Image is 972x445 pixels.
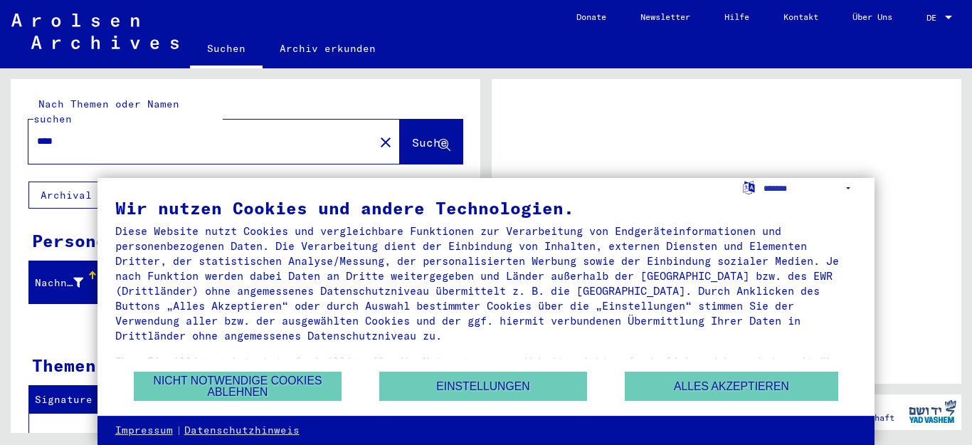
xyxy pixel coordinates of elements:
[190,31,263,68] a: Suchen
[115,224,857,343] div: Diese Website nutzt Cookies und vergleichbare Funktionen zur Verarbeitung von Endgeräteinformatio...
[35,271,101,294] div: Nachname
[764,178,857,199] select: Sprache auswählen
[28,182,179,209] button: Archival tree units
[35,276,83,290] div: Nachname
[184,424,300,438] a: Datenschutzhinweis
[906,394,959,429] img: yv_logo.png
[33,98,179,125] mat-label: Nach Themen oder Namen suchen
[11,14,179,49] img: Arolsen_neg.svg
[400,120,463,164] button: Suche
[32,228,117,253] div: Personen
[35,389,130,412] div: Signature
[625,372,838,401] button: Alles akzeptieren
[926,13,942,23] span: DE
[115,199,857,216] div: Wir nutzen Cookies und andere Technologien.
[29,263,98,303] mat-header-cell: Nachname
[412,135,448,150] span: Suche
[115,424,173,438] a: Impressum
[741,180,756,194] label: Sprache auswählen
[371,127,400,156] button: Clear
[379,372,587,401] button: Einstellungen
[32,352,96,378] div: Themen
[134,372,342,401] button: Nicht notwendige Cookies ablehnen
[35,392,116,407] div: Signature
[263,31,393,66] a: Archiv erkunden
[377,134,394,151] mat-icon: close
